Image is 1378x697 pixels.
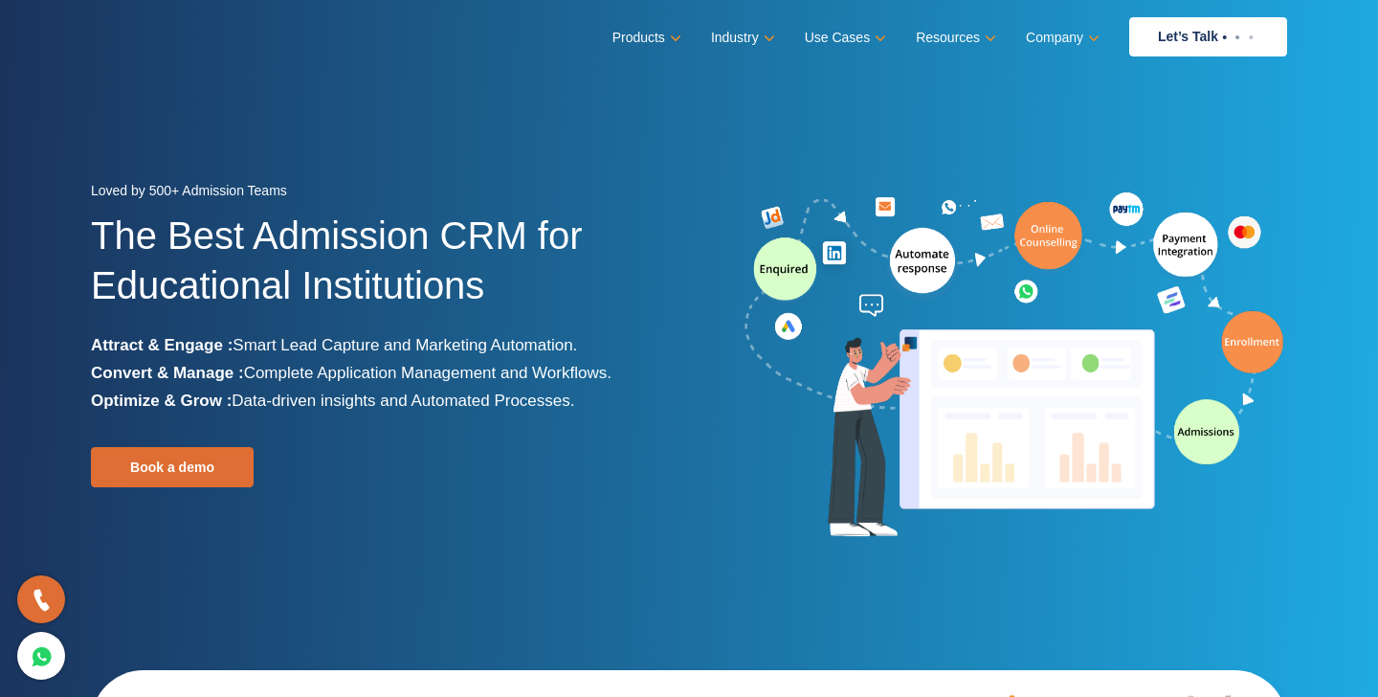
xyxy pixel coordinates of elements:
span: Smart Lead Capture and Marketing Automation. [233,336,577,354]
h1: The Best Admission CRM for Educational Institutions [91,211,675,331]
b: Attract & Engage : [91,336,233,354]
a: Products [612,24,678,52]
b: Convert & Manage : [91,364,244,382]
b: Optimize & Grow : [91,392,232,410]
div: Loved by 500+ Admission Teams [91,177,675,211]
a: Use Cases [805,24,882,52]
a: Industry [711,24,771,52]
img: admission-software-home-page-header [742,188,1287,545]
span: Complete Application Management and Workflows. [244,364,611,382]
span: Data-driven insights and Automated Processes. [232,392,574,410]
a: Book a demo [91,447,254,487]
a: Resources [916,24,992,52]
a: Let’s Talk [1129,17,1287,56]
a: Company [1026,24,1096,52]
